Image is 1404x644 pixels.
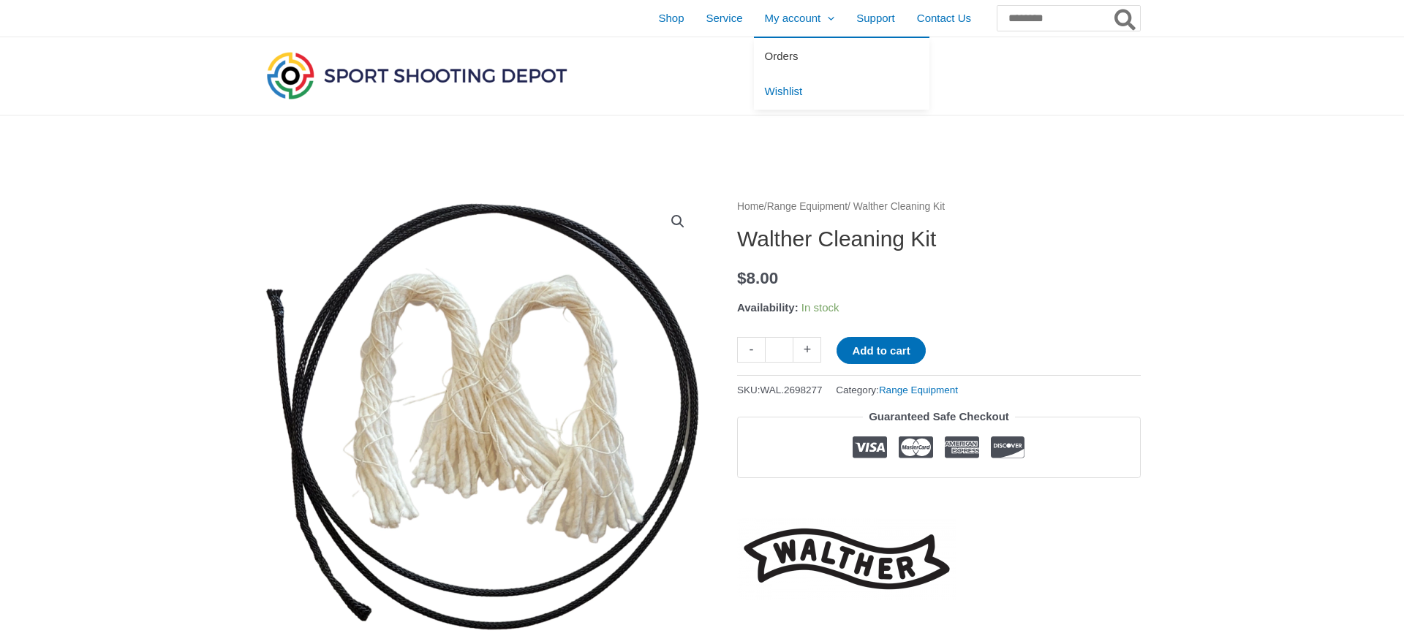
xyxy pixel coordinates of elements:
[665,208,691,235] a: View full-screen image gallery
[754,74,929,110] a: Wishlist
[737,381,823,399] span: SKU:
[737,518,956,600] a: Walther
[737,337,765,363] a: -
[836,381,958,399] span: Category:
[737,269,778,287] bdi: 8.00
[263,48,570,102] img: Sport Shooting Depot
[767,201,848,212] a: Range Equipment
[760,384,823,395] span: WAL.2698277
[765,337,793,363] input: Product quantity
[737,301,799,314] span: Availability:
[793,337,821,363] a: +
[737,197,1141,216] nav: Breadcrumb
[737,226,1141,252] h1: Walther Cleaning Kit
[754,38,929,74] a: Orders
[837,337,925,364] button: Add to cart
[863,406,1015,427] legend: Guaranteed Safe Checkout
[765,50,799,62] span: Orders
[879,384,958,395] a: Range Equipment
[1111,6,1140,31] button: Search
[801,301,839,314] span: In stock
[737,489,1141,507] iframe: Customer reviews powered by Trustpilot
[765,85,803,97] span: Wishlist
[737,269,747,287] span: $
[737,201,764,212] a: Home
